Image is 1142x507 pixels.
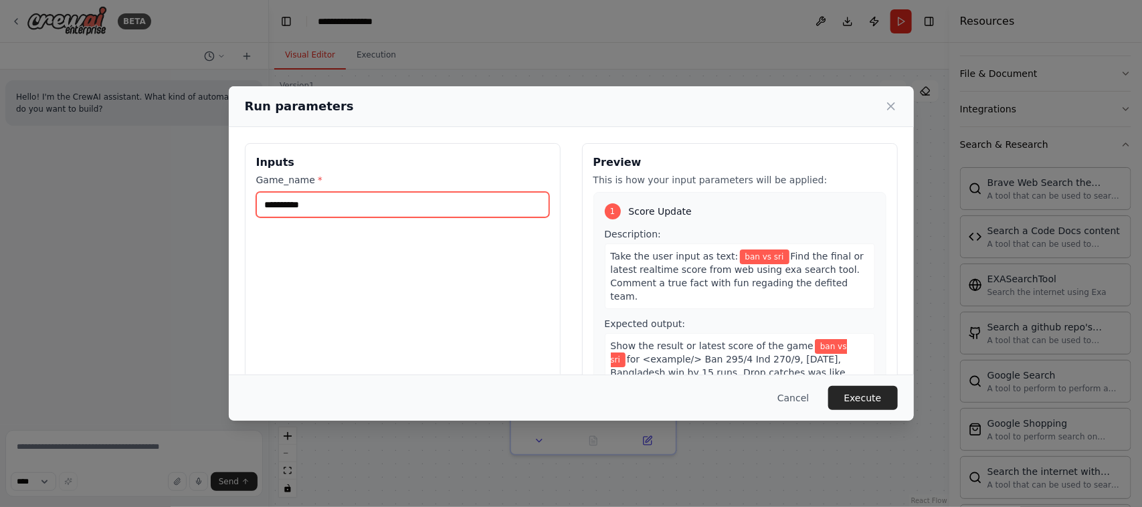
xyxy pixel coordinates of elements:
[767,386,820,410] button: Cancel
[740,249,789,264] span: Variable: Game_name
[605,318,686,329] span: Expected output:
[256,173,549,187] label: Game_name
[611,251,739,262] span: Take the user input as text:
[593,173,886,187] p: This is how your input parameters will be applied:
[611,251,864,302] span: Find the final or latest realtime score from web using exa search tool. Comment a true fact with ...
[256,155,549,171] h3: Inputs
[611,354,846,405] span: for <example/> Ban 295/4 Ind 270/9, [DATE], Bangladesh win by 15 runs. Drop catches was like awar...
[605,203,621,219] div: 1
[245,97,354,116] h2: Run parameters
[611,340,814,351] span: Show the result or latest score of the game
[605,229,661,239] span: Description:
[593,155,886,171] h3: Preview
[629,205,692,218] span: Score Update
[828,386,898,410] button: Execute
[611,339,847,367] span: Variable: Game_name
